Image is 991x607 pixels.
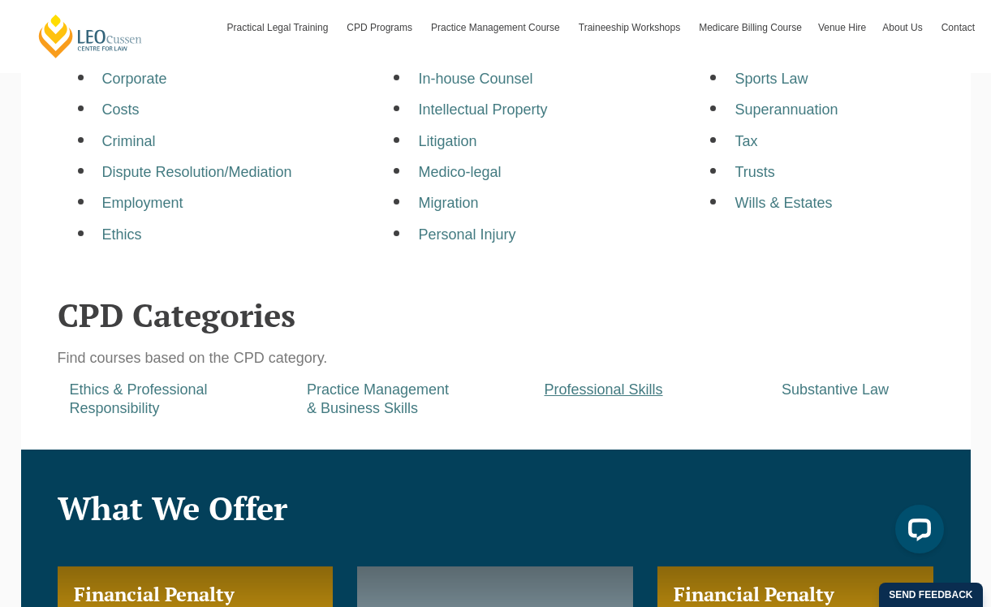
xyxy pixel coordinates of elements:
a: Dispute Resolution/Mediation [102,164,292,180]
a: Criminal [102,133,156,149]
a: Sports Law [735,71,808,87]
a: Traineeship Workshops [571,4,691,51]
a: Migration [418,195,478,211]
a: Intellectual Property [418,101,547,118]
h2: What We Offer [58,490,934,526]
a: Practice Management& Business Skills [307,381,449,416]
h3: Financial Penalty [74,583,317,606]
a: Ethics [102,226,142,243]
a: [PERSON_NAME] Centre for Law [37,13,144,59]
a: Personal Injury [418,226,515,243]
a: Professional Skills [545,381,663,398]
a: Employment [102,195,183,211]
a: About Us [874,4,933,51]
a: Tax [735,133,757,149]
a: Practice Management Course [423,4,571,51]
a: In-house Counsel [418,71,532,87]
a: Superannuation [735,101,838,118]
a: Costs [102,101,140,118]
p: Find courses based on the CPD category. [58,349,934,368]
a: Medicare Billing Course [691,4,810,51]
a: CPD Programs [338,4,423,51]
a: Contact [933,4,983,51]
h2: CPD Categories [58,297,934,333]
a: Corporate [102,71,167,87]
h3: Financial Penalty [674,583,917,606]
a: Medico-legal [418,164,501,180]
a: Ethics & Professional Responsibility [70,381,208,416]
iframe: LiveChat chat widget [882,498,950,566]
a: Trusts [735,164,774,180]
a: Venue Hire [810,4,874,51]
a: Substantive Law [782,381,889,398]
a: Litigation [418,133,476,149]
a: Wills & Estates [735,195,832,211]
a: Practical Legal Training [219,4,339,51]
